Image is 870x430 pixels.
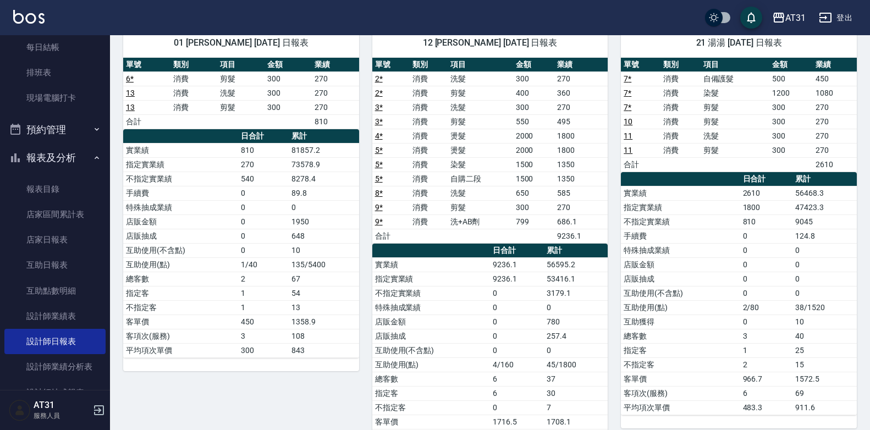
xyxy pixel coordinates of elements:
[4,227,106,252] a: 店家日報表
[792,315,857,329] td: 10
[170,71,218,86] td: 消費
[217,86,265,100] td: 洗髮
[123,300,238,315] td: 不指定客
[123,257,238,272] td: 互助使用(點)
[448,186,513,200] td: 洗髮
[372,58,410,72] th: 單號
[513,86,555,100] td: 400
[4,115,106,144] button: 預約管理
[372,343,491,357] td: 互助使用(不含點)
[769,114,813,129] td: 300
[123,114,170,129] td: 合計
[513,71,555,86] td: 300
[490,386,544,400] td: 6
[448,100,513,114] td: 洗髮
[238,257,289,272] td: 1/40
[410,214,448,229] td: 消費
[448,58,513,72] th: 項目
[312,114,359,129] td: 810
[624,131,632,140] a: 11
[554,58,608,72] th: 業績
[410,143,448,157] td: 消費
[701,114,769,129] td: 剪髮
[660,58,700,72] th: 類別
[813,143,857,157] td: 270
[660,86,700,100] td: 消費
[448,129,513,143] td: 燙髮
[170,86,218,100] td: 消費
[490,300,544,315] td: 0
[4,252,106,278] a: 互助日報表
[238,229,289,243] td: 0
[372,286,491,300] td: 不指定實業績
[372,400,491,415] td: 不指定客
[238,143,289,157] td: 810
[792,329,857,343] td: 40
[814,8,857,28] button: 登出
[238,286,289,300] td: 1
[410,186,448,200] td: 消費
[372,415,491,429] td: 客單價
[4,354,106,379] a: 設計師業績分析表
[621,386,740,400] td: 客項次(服務)
[554,71,608,86] td: 270
[170,100,218,114] td: 消費
[372,257,491,272] td: 實業績
[238,300,289,315] td: 1
[621,172,857,415] table: a dense table
[265,86,312,100] td: 300
[372,329,491,343] td: 店販抽成
[792,172,857,186] th: 累計
[813,86,857,100] td: 1080
[740,286,792,300] td: 0
[238,343,289,357] td: 300
[621,214,740,229] td: 不指定實業績
[621,272,740,286] td: 店販抽成
[126,89,135,97] a: 13
[372,300,491,315] td: 特殊抽成業績
[769,143,813,157] td: 300
[289,172,359,186] td: 8278.4
[123,315,238,329] td: 客單價
[289,272,359,286] td: 67
[792,214,857,229] td: 9045
[265,100,312,114] td: 300
[490,400,544,415] td: 0
[123,343,238,357] td: 平均項次單價
[289,186,359,200] td: 89.8
[217,58,265,72] th: 項目
[624,146,632,155] a: 11
[289,329,359,343] td: 108
[410,100,448,114] td: 消費
[554,186,608,200] td: 585
[289,286,359,300] td: 54
[4,380,106,405] a: 設計師抽成報表
[701,143,769,157] td: 剪髮
[792,229,857,243] td: 124.8
[660,71,700,86] td: 消費
[238,186,289,200] td: 0
[554,100,608,114] td: 270
[792,357,857,372] td: 15
[554,86,608,100] td: 360
[813,129,857,143] td: 270
[740,214,792,229] td: 810
[554,214,608,229] td: 686.1
[123,214,238,229] td: 店販金額
[4,177,106,202] a: 報表目錄
[554,157,608,172] td: 1350
[621,243,740,257] td: 特殊抽成業績
[217,100,265,114] td: 剪髮
[554,172,608,186] td: 1350
[123,200,238,214] td: 特殊抽成業績
[123,272,238,286] td: 總客數
[123,172,238,186] td: 不指定實業績
[289,129,359,144] th: 累計
[490,315,544,329] td: 0
[289,214,359,229] td: 1950
[621,300,740,315] td: 互助使用(點)
[554,200,608,214] td: 270
[136,37,346,48] span: 01 [PERSON_NAME] [DATE] 日報表
[238,172,289,186] td: 540
[448,86,513,100] td: 剪髮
